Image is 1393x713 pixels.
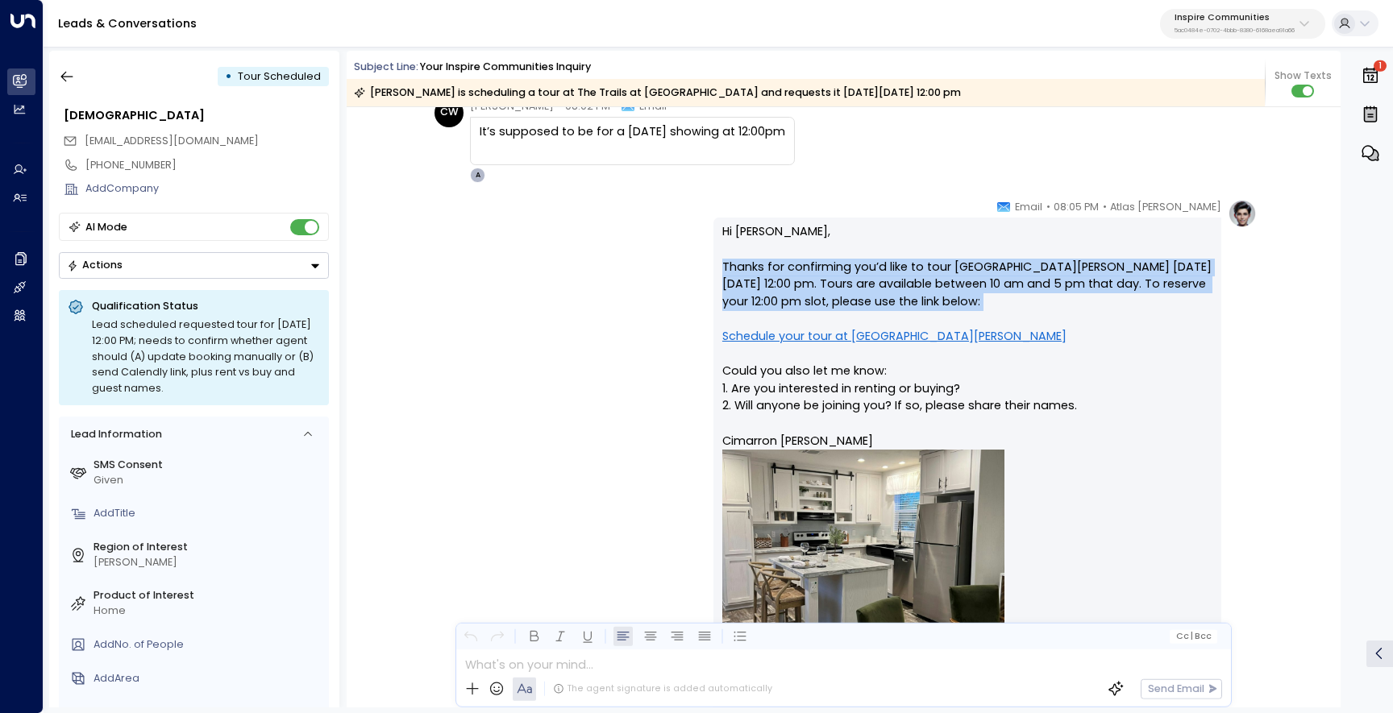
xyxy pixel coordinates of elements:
[1054,199,1099,215] span: 08:05 PM
[225,64,232,89] div: •
[460,627,480,647] button: Undo
[59,252,329,279] button: Actions
[722,328,1067,346] a: Schedule your tour at [GEOGRAPHIC_DATA][PERSON_NAME]
[488,627,508,647] button: Redo
[1103,199,1107,215] span: •
[58,15,197,31] a: Leads & Conversations
[92,299,320,313] p: Qualification Status
[94,458,323,473] label: SMS Consent
[85,158,329,173] div: [PHONE_NUMBER]
[1110,199,1221,215] span: Atlas [PERSON_NAME]
[1357,58,1384,93] button: 1
[67,259,123,272] div: Actions
[480,123,785,141] div: It’s supposed to be for a [DATE] showing at 12:00pm
[65,427,161,442] div: Lead Information
[94,540,323,555] label: Region of Interest
[94,506,323,521] div: AddTitle
[1046,199,1050,215] span: •
[470,168,484,182] div: A
[1015,199,1042,215] span: Email
[94,555,323,570] div: [PERSON_NAME]
[85,181,329,197] div: AddCompany
[1274,68,1332,83] span: Show Texts
[85,134,259,149] span: charismawyatt25@gmail.com
[238,69,321,83] span: Tour Scheduled
[1191,632,1193,641] span: |
[94,671,323,686] div: AddArea
[1170,629,1217,643] button: Cc|Bcc
[435,98,464,127] div: CW
[85,219,127,235] div: AI Mode
[553,682,772,695] div: The agent signature is added automatically
[1175,27,1295,34] p: 5ac0484e-0702-4bbb-8380-6168aea91a66
[94,603,323,619] div: Home
[92,317,320,396] div: Lead scheduled requested tour for [DATE] 12:00 PM; needs to confirm whether agent should (A) upda...
[354,85,961,101] div: [PERSON_NAME] is scheduling a tour at The Trails at [GEOGRAPHIC_DATA] and requests it [DATE][DATE...
[94,588,323,603] label: Product of Interest
[94,637,323,653] div: AddNo. of People
[1175,13,1295,23] p: Inspire Communities
[420,60,591,75] div: Your Inspire Communities Inquiry
[59,252,329,279] div: Button group with a nested menu
[64,107,329,125] div: [DEMOGRAPHIC_DATA]
[722,450,1004,687] img: 26167
[1374,60,1387,72] span: 1
[1160,9,1325,39] button: Inspire Communities5ac0484e-0702-4bbb-8380-6168aea91a66
[94,473,323,488] div: Given
[354,60,418,73] span: Subject Line:
[85,134,259,147] span: [EMAIL_ADDRESS][DOMAIN_NAME]
[1228,199,1257,228] img: profile-logo.png
[1175,632,1212,641] span: Cc Bcc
